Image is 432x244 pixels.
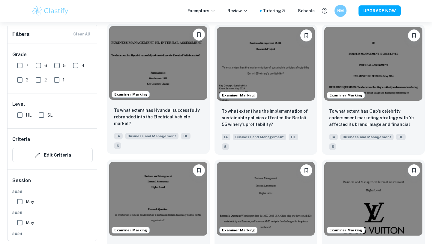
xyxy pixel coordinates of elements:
h6: Level [12,101,93,108]
span: 5 [222,143,229,150]
img: Business and Management IA example thumbnail: What impact does the 2022-2023 USA-China [217,162,315,236]
span: Examiner Marking [112,227,149,233]
a: Examiner MarkingBookmarkTo what extent has Gap's celebrity endorsement marketing strategy with Ye... [322,25,425,155]
span: Examiner Marking [220,93,257,98]
h6: Session [12,177,93,189]
span: Examiner Marking [327,227,364,233]
span: 2024 [12,231,93,236]
span: Examiner Marking [220,227,257,233]
span: 2 [44,77,47,83]
button: UPGRADE NOW [358,5,401,16]
h6: Criteria [12,136,30,143]
span: May [26,198,34,205]
h6: NM [337,8,344,14]
span: Business and Management [340,134,394,140]
p: To what extent has Hyundai successfully rebranded into the Electrical Vehicle market? [114,107,202,127]
button: Bookmark [193,164,205,176]
button: Bookmark [408,164,420,176]
img: Business and Management IA example thumbnail: To what extent is H&M’s transformation t [109,162,207,236]
span: IA [329,134,338,140]
p: Review [227,8,248,14]
h6: Filters [12,30,30,38]
span: IA [114,133,123,139]
span: 5 [63,62,66,69]
button: Bookmark [408,29,420,41]
button: Bookmark [300,29,312,41]
button: Help and Feedback [319,6,330,16]
span: HL [181,133,190,139]
a: Examiner MarkingBookmarkTo what extent has the implementation of sustainable policies affected th... [214,25,317,155]
span: 5 [114,142,121,149]
img: Clastify logo [31,5,69,17]
span: Business and Management [233,134,286,140]
span: 2026 [12,189,93,194]
button: NM [334,5,346,17]
img: Business and Management IA example thumbnail: To what extent does Louis Vuitton‘s exot [324,162,422,236]
button: Edit Criteria [12,148,93,162]
img: Business and Management IA example thumbnail: To what extent has Gap's celebrity endor [324,27,422,101]
p: To what extent has the implementation of sustainable policies affected the Bertoli 55 winery’s pr... [222,108,310,128]
a: Tutoring [263,8,286,14]
span: IA [222,134,230,140]
span: HL [396,134,406,140]
span: 4 [82,62,85,69]
span: 3 [26,77,28,83]
span: Business and Management [125,133,178,139]
a: Schools [298,8,315,14]
span: Examiner Marking [327,93,364,98]
p: Exemplars [187,8,215,14]
p: To what extent has Gap's celebrity endorsement marketing strategy with Ye affected its brand imag... [329,108,418,128]
a: Examiner MarkingBookmarkTo what extent has Hyundai successfully rebranded into the Electrical Veh... [107,25,210,155]
span: 1 [63,77,64,83]
button: Bookmark [300,164,312,176]
span: 7 [26,62,28,69]
span: Examiner Marking [112,92,149,97]
img: Business and Management IA example thumbnail: To what extent has Hyundai successfully [109,26,207,100]
span: HL [289,134,298,140]
h6: Grade [12,51,93,58]
span: May [26,219,34,226]
span: 6 [44,62,47,69]
span: SL [47,112,52,118]
span: 5 [329,143,336,150]
img: Business and Management IA example thumbnail: To what extent has the implementation of [217,27,315,101]
button: Bookmark [193,29,205,41]
span: 2025 [12,210,93,215]
span: HL [26,112,31,118]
